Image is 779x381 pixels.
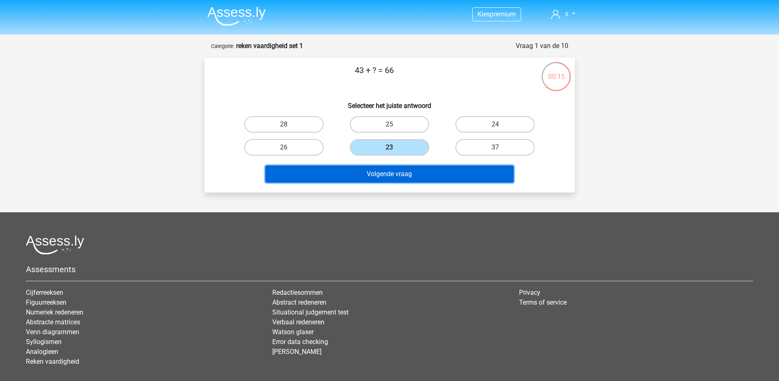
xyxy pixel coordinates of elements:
a: Verbaal redeneren [272,318,324,326]
a: Analogieen [26,348,58,356]
span: Kies [478,10,490,18]
button: Volgende vraag [265,165,514,183]
a: Kiespremium [473,9,521,20]
a: [PERSON_NAME] [272,348,322,356]
div: Vraag 1 van de 10 [516,41,568,51]
img: Assessly [207,7,266,26]
a: Figuurreeksen [26,298,67,306]
a: Venn diagrammen [26,328,79,336]
span: s [565,10,568,18]
a: Terms of service [519,298,567,306]
a: Reken vaardigheid [26,358,79,365]
label: 25 [350,116,429,133]
a: Situational judgement test [272,308,349,316]
a: Error data checking [272,338,328,346]
a: Cijferreeksen [26,289,63,296]
label: 24 [455,116,535,133]
a: Abstract redeneren [272,298,326,306]
label: 28 [244,116,324,133]
label: 37 [455,139,535,156]
div: 00:15 [541,61,572,82]
a: Privacy [519,289,540,296]
img: Assessly logo [26,235,84,255]
label: 26 [244,139,324,156]
span: premium [490,10,516,18]
a: Syllogismen [26,338,62,346]
a: Redactiesommen [272,289,323,296]
a: Watson glaser [272,328,314,336]
h6: Selecteer het juiste antwoord [218,95,562,110]
a: Numeriek redeneren [26,308,83,316]
p: 43 + ? = 66 [218,64,531,89]
label: 23 [350,139,429,156]
small: Categorie: [211,43,234,49]
a: s [548,9,578,19]
strong: reken vaardigheid set 1 [236,42,303,50]
a: Abstracte matrices [26,318,80,326]
h5: Assessments [26,264,753,274]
